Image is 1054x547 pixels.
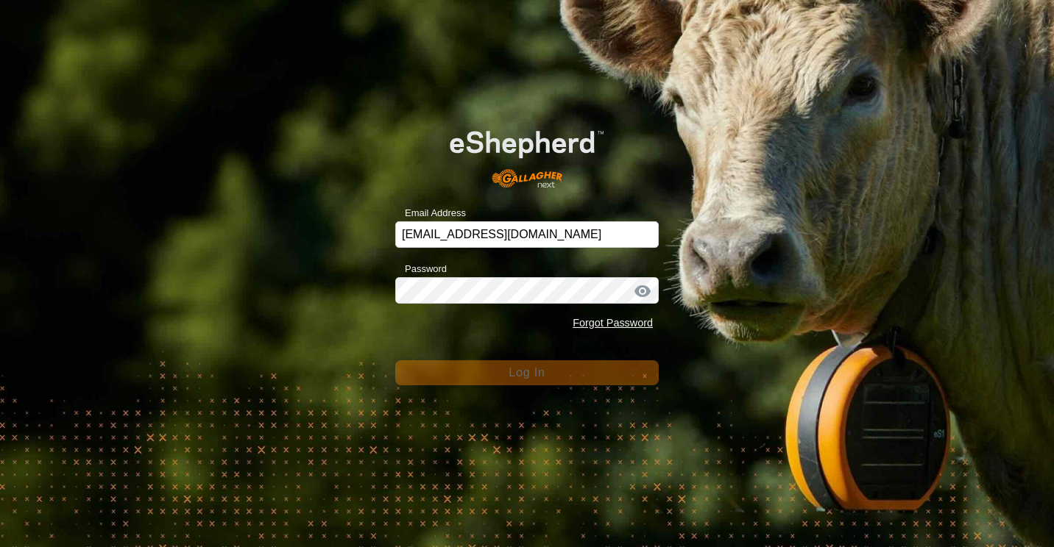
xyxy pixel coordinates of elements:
[509,366,545,379] span: Log In
[422,109,632,199] img: E-shepherd Logo
[573,317,653,329] a: Forgot Password
[395,206,466,221] label: Email Address
[395,262,447,276] label: Password
[395,360,659,385] button: Log In
[395,221,659,248] input: Email Address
